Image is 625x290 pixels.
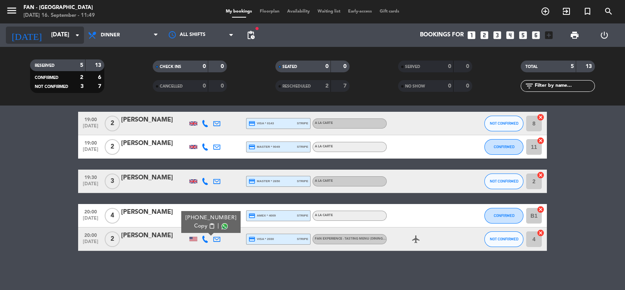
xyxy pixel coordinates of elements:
[484,116,523,131] button: NOT CONFIRMED
[23,12,95,20] div: [DATE] 16. September - 11:49
[405,65,420,69] span: SERVED
[484,139,523,155] button: CONFIRMED
[222,9,256,14] span: My bookings
[81,239,100,248] span: [DATE]
[248,178,255,185] i: credit_card
[600,30,609,40] i: power_settings_new
[256,9,283,14] span: Floorplan
[325,64,329,69] strong: 0
[81,138,100,147] span: 19:00
[80,75,83,80] strong: 2
[218,222,219,230] span: |
[570,30,579,40] span: print
[105,139,120,155] span: 2
[23,4,95,12] div: Fan - [GEOGRAPHIC_DATA]
[282,65,297,69] span: SEATED
[537,113,545,121] i: cancel
[315,214,333,217] span: A la carte
[490,179,518,183] span: NOT CONFIRMED
[81,124,100,132] span: [DATE]
[534,82,595,90] input: Filter by name...
[494,145,514,149] span: CONFIRMED
[6,5,18,16] i: menu
[248,143,280,150] span: master * 9049
[105,116,120,131] span: 2
[73,30,82,40] i: arrow_drop_down
[537,137,545,145] i: cancel
[35,64,55,68] span: RESERVED
[248,120,255,127] i: credit_card
[80,63,83,68] strong: 5
[544,30,554,40] i: add_box
[105,208,120,224] span: 4
[583,7,592,16] i: turned_in_not
[376,9,403,14] span: Gift cards
[537,171,545,179] i: cancel
[35,76,59,80] span: CONFIRMED
[586,64,593,69] strong: 13
[95,63,103,68] strong: 13
[325,83,329,89] strong: 2
[105,174,120,189] span: 3
[255,26,259,31] span: fiber_manual_record
[494,213,514,218] span: CONFIRMED
[537,206,545,213] i: cancel
[466,30,477,40] i: looks_one
[314,9,344,14] span: Waiting list
[466,83,471,89] strong: 0
[221,83,225,89] strong: 0
[98,84,103,89] strong: 7
[484,174,523,189] button: NOT CONFIRMED
[315,145,333,148] span: A la carte
[248,143,255,150] i: credit_card
[405,84,425,88] span: NO SHOW
[315,179,333,183] span: A la carte
[448,64,451,69] strong: 0
[537,229,545,237] i: cancel
[490,237,518,241] span: NOT CONFIRMED
[248,236,255,243] i: credit_card
[98,75,103,80] strong: 6
[589,23,619,47] div: LOG OUT
[315,122,333,125] span: A la carte
[525,81,534,91] i: filter_list
[121,173,187,183] div: [PERSON_NAME]
[297,213,308,218] span: stripe
[121,138,187,149] div: [PERSON_NAME]
[466,64,471,69] strong: 0
[121,207,187,217] div: [PERSON_NAME]
[81,181,100,190] span: [DATE]
[194,222,215,230] button: Copycontent_paste
[248,236,274,243] span: visa * 2030
[81,172,100,181] span: 19:30
[121,115,187,125] div: [PERSON_NAME]
[186,214,237,222] div: [PHONE_NUMBER]
[121,231,187,241] div: [PERSON_NAME]
[315,237,410,240] span: Fan Experience - Tasting Menu (Dining Room)
[562,7,571,16] i: exit_to_app
[6,5,18,19] button: menu
[297,121,308,126] span: stripe
[209,223,215,229] span: content_paste
[81,230,100,239] span: 20:00
[248,120,274,127] span: visa * 0143
[81,207,100,216] span: 20:00
[297,144,308,149] span: stripe
[531,30,541,40] i: looks_6
[479,30,489,40] i: looks_two
[81,147,100,156] span: [DATE]
[604,7,613,16] i: search
[203,64,206,69] strong: 0
[518,30,528,40] i: looks_5
[571,64,574,69] strong: 5
[297,179,308,184] span: stripe
[81,115,100,124] span: 19:00
[80,84,84,89] strong: 3
[490,121,518,125] span: NOT CONFIRMED
[221,64,225,69] strong: 0
[525,65,537,69] span: TOTAL
[160,84,183,88] span: CANCELLED
[194,222,207,230] span: Copy
[81,216,100,225] span: [DATE]
[492,30,502,40] i: looks_3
